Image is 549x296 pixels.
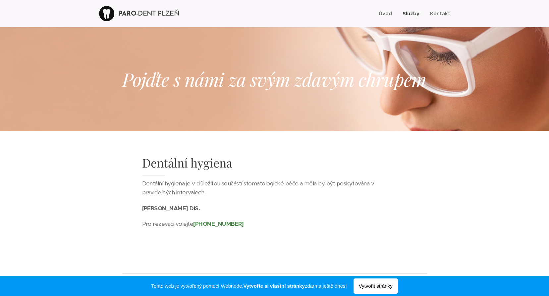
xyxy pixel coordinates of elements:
[99,5,181,22] a: PARO-DENT PLZEŇ
[377,5,450,22] ul: Menu
[142,179,407,204] p: Dentální hygiena je v důležitou součástí stomatologické péče a měla by být poskytována v pravidel...
[403,10,419,17] span: Služby
[142,155,407,176] h1: Dentální hygiena
[151,282,347,290] span: Tento web je vytvořený pomocí Webnode. zdarma ještě dnes!
[193,220,244,227] strong: [PHONE_NUMBER]
[379,10,392,17] span: Úvod
[142,220,407,229] p: Pro rezevaci volejte
[244,283,305,289] strong: Vytvořte si vlastní stránky
[142,205,200,212] strong: [PERSON_NAME] DiS.
[430,10,450,17] span: Kontakt
[354,278,398,294] span: Vytvořit stránky
[122,67,426,91] em: Pojďte s námi za svým zdavým chrupem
